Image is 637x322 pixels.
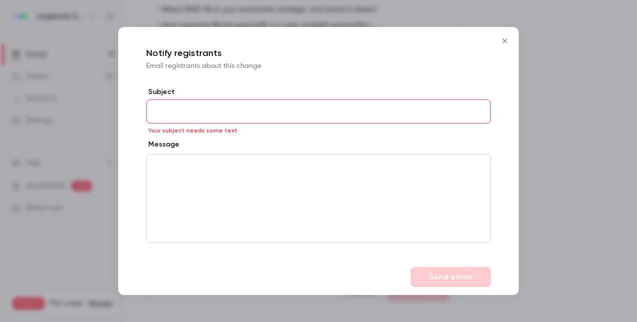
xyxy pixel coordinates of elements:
button: Close [495,31,515,51]
label: Message [146,139,179,149]
p: Notify registrants [146,47,491,59]
p: Email registrants about this change [146,61,491,71]
label: Subject [146,87,491,97]
div: editor [147,154,490,242]
span: Your subject needs some text [148,126,237,134]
